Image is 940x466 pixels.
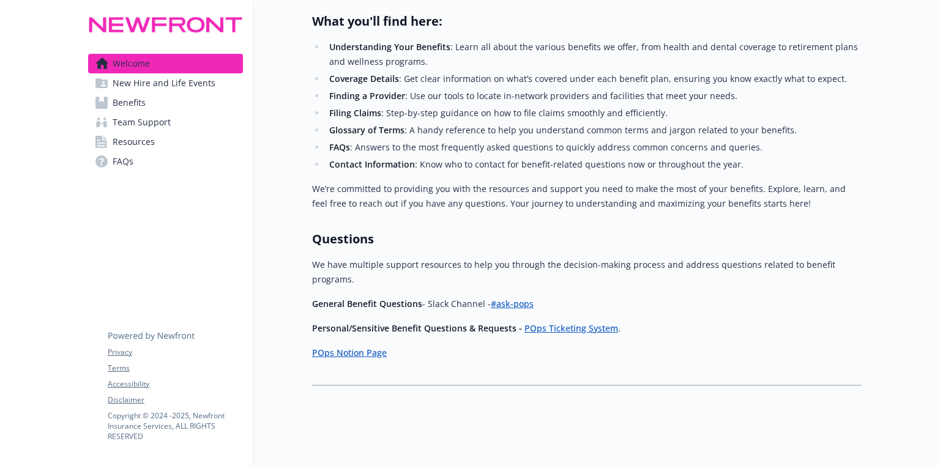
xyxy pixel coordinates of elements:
p: Copyright © 2024 - 2025 , Newfront Insurance Services, ALL RIGHTS RESERVED [108,410,242,442]
a: Accessibility [108,379,242,390]
strong: Finding a Provider [329,90,405,102]
a: Terms [108,363,242,374]
a: Privacy [108,347,242,358]
a: Disclaimer [108,394,242,405]
a: Resources [88,132,243,152]
strong: Understanding Your Benefits [329,41,450,53]
h2: Questions [312,231,862,248]
a: POps Notion Page [312,347,387,358]
span: New Hire and Life Events [113,73,215,93]
strong: Filing Claims [329,107,381,119]
h2: What you'll find here: [312,13,862,30]
a: New Hire and Life Events [88,73,243,93]
p: We’re committed to providing you with the resources and support you need to make the most of your... [312,182,862,211]
p: We have multiple support resources to help you through the decision-making process and address qu... [312,257,862,287]
span: Benefits [113,93,146,113]
li: : Learn all about the various benefits we offer, from health and dental coverage to retirement pl... [326,40,862,69]
span: FAQs [113,152,133,171]
strong: Coverage Details [329,73,399,84]
strong: Personal/Sensitive Benefit Questions & Requests - [312,322,522,334]
li: : Answers to the most frequently asked questions to quickly address common concerns and queries. [326,140,862,155]
span: Welcome [113,54,150,73]
strong: General Benefit Questions [312,298,422,309]
strong: Glossary of Terms [329,124,405,136]
li: : A handy reference to help you understand common terms and jargon related to your benefits. [326,123,862,138]
p: - Slack Channel - [312,297,862,311]
span: Team Support [113,113,171,132]
span: Resources [113,132,155,152]
a: POps Ticketing System [524,322,618,334]
a: Benefits [88,93,243,113]
li: : Get clear information on what’s covered under each benefit plan, ensuring you know exactly what... [326,72,862,86]
a: FAQs [88,152,243,171]
li: : Use our tools to locate in-network providers and facilities that meet your needs. [326,89,862,103]
strong: FAQs [329,141,350,153]
a: Welcome [88,54,243,73]
a: #ask-pops [491,298,534,309]
p: . [312,321,862,336]
a: Team Support [88,113,243,132]
li: : Step-by-step guidance on how to file claims smoothly and efficiently. [326,106,862,120]
li: : Know who to contact for benefit-related questions now or throughout the year. [326,157,862,172]
strong: Contact Information [329,158,415,170]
